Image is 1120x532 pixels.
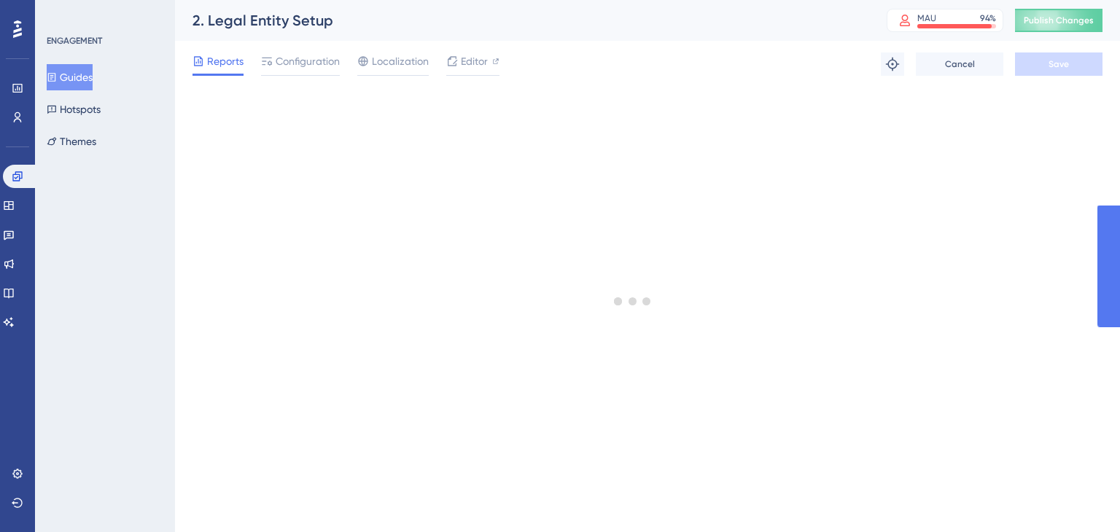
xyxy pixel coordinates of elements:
[47,35,102,47] div: ENGAGEMENT
[47,64,93,90] button: Guides
[461,52,488,70] span: Editor
[372,52,429,70] span: Localization
[207,52,244,70] span: Reports
[917,12,936,24] div: MAU
[980,12,996,24] div: 94 %
[192,10,850,31] div: 2. Legal Entity Setup
[945,58,975,70] span: Cancel
[1059,474,1102,518] iframe: UserGuiding AI Assistant Launcher
[276,52,340,70] span: Configuration
[1049,58,1069,70] span: Save
[1015,52,1102,76] button: Save
[1015,9,1102,32] button: Publish Changes
[47,96,101,122] button: Hotspots
[47,128,96,154] button: Themes
[916,52,1003,76] button: Cancel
